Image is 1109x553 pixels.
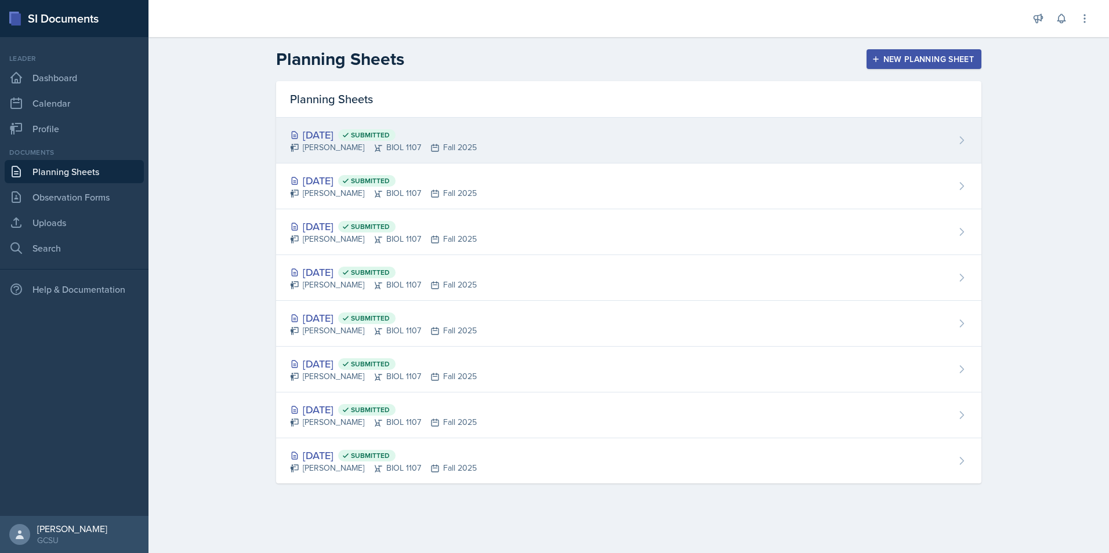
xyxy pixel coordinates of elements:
[351,176,390,185] span: Submitted
[290,264,477,280] div: [DATE]
[874,54,974,64] div: New Planning Sheet
[276,81,981,118] div: Planning Sheets
[290,141,477,154] div: [PERSON_NAME] BIOL 1107 Fall 2025
[290,370,477,383] div: [PERSON_NAME] BIOL 1107 Fall 2025
[5,147,144,158] div: Documents
[351,451,390,460] span: Submitted
[276,163,981,209] a: [DATE] Submitted [PERSON_NAME]BIOL 1107Fall 2025
[867,49,981,69] button: New Planning Sheet
[276,392,981,438] a: [DATE] Submitted [PERSON_NAME]BIOL 1107Fall 2025
[290,233,477,245] div: [PERSON_NAME] BIOL 1107 Fall 2025
[290,448,477,463] div: [DATE]
[290,219,477,234] div: [DATE]
[290,173,477,188] div: [DATE]
[5,160,144,183] a: Planning Sheets
[5,185,144,209] a: Observation Forms
[5,278,144,301] div: Help & Documentation
[290,402,477,417] div: [DATE]
[276,209,981,255] a: [DATE] Submitted [PERSON_NAME]BIOL 1107Fall 2025
[290,187,477,199] div: [PERSON_NAME] BIOL 1107 Fall 2025
[37,523,107,534] div: [PERSON_NAME]
[351,222,390,231] span: Submitted
[290,356,477,372] div: [DATE]
[276,438,981,483] a: [DATE] Submitted [PERSON_NAME]BIOL 1107Fall 2025
[351,268,390,277] span: Submitted
[351,314,390,323] span: Submitted
[290,325,477,337] div: [PERSON_NAME] BIOL 1107 Fall 2025
[351,130,390,140] span: Submitted
[276,255,981,301] a: [DATE] Submitted [PERSON_NAME]BIOL 1107Fall 2025
[290,279,477,291] div: [PERSON_NAME] BIOL 1107 Fall 2025
[5,66,144,89] a: Dashboard
[351,405,390,414] span: Submitted
[5,211,144,234] a: Uploads
[290,462,477,474] div: [PERSON_NAME] BIOL 1107 Fall 2025
[351,359,390,369] span: Submitted
[276,301,981,347] a: [DATE] Submitted [PERSON_NAME]BIOL 1107Fall 2025
[290,127,477,143] div: [DATE]
[5,53,144,64] div: Leader
[5,117,144,140] a: Profile
[276,347,981,392] a: [DATE] Submitted [PERSON_NAME]BIOL 1107Fall 2025
[5,92,144,115] a: Calendar
[37,534,107,546] div: GCSU
[290,416,477,428] div: [PERSON_NAME] BIOL 1107 Fall 2025
[276,49,404,70] h2: Planning Sheets
[5,237,144,260] a: Search
[290,310,477,326] div: [DATE]
[276,118,981,163] a: [DATE] Submitted [PERSON_NAME]BIOL 1107Fall 2025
